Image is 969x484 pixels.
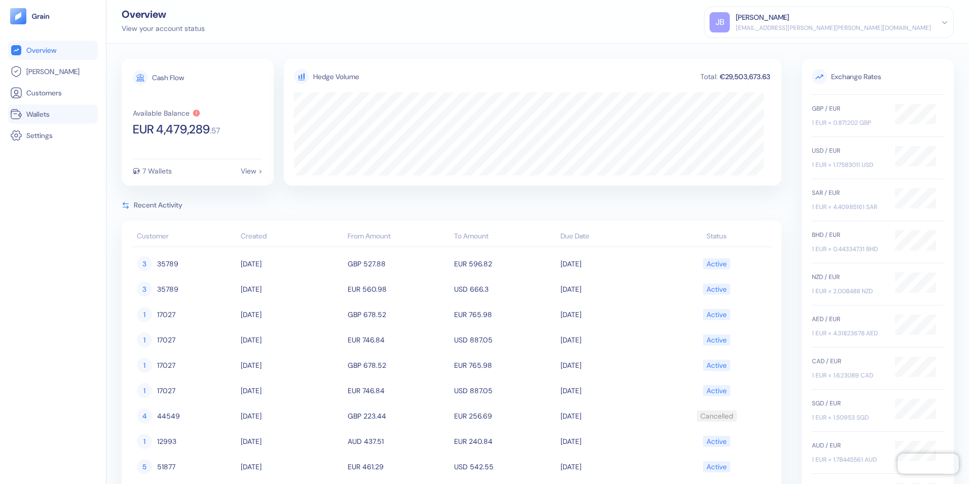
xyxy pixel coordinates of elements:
div: 1 EUR = 4.31823678 AED [812,329,885,338]
span: . 57 [210,127,220,135]
iframe: Chatra live chat [898,454,959,474]
td: GBP 678.52 [345,353,452,378]
td: [DATE] [558,327,664,353]
div: 4 [137,408,152,424]
div: Total: [699,73,719,80]
td: [DATE] [238,251,345,276]
div: Hedge Volume [313,72,359,82]
a: Settings [10,129,96,142]
td: EUR 560.98 [345,276,452,302]
td: [DATE] [558,302,664,327]
td: EUR 596.82 [452,251,558,276]
td: EUR 461.29 [345,454,452,479]
th: Customer [132,227,238,247]
span: Settings [26,130,53,141]
td: [DATE] [558,403,664,429]
td: EUR 765.98 [452,302,558,327]
span: 17027 [157,357,175,374]
td: USD 887.05 [452,327,558,353]
span: 17027 [157,306,175,323]
td: [DATE] [238,454,345,479]
div: Active [706,281,727,298]
td: USD 542.55 [452,454,558,479]
div: €29,503,673.63 [719,73,771,80]
div: 5 [137,459,152,474]
td: EUR 746.84 [345,378,452,403]
div: 1 EUR = 0.871202 GBP [812,118,885,127]
td: [DATE] [238,276,345,302]
span: 51877 [157,458,175,475]
td: GBP 527.88 [345,251,452,276]
th: Due Date [558,227,664,247]
td: GBP 678.52 [345,302,452,327]
td: EUR 765.98 [452,353,558,378]
div: GBP / EUR [812,104,885,113]
td: [DATE] [558,251,664,276]
div: 1 EUR = 1.78445561 AUD [812,455,885,464]
div: Active [706,331,727,349]
span: 17027 [157,382,175,399]
th: From Amount [345,227,452,247]
span: 12993 [157,433,176,450]
td: EUR 746.84 [345,327,452,353]
div: 3 [137,256,152,271]
div: Active [706,382,727,399]
td: [DATE] [238,378,345,403]
span: 35789 [157,255,178,272]
td: [DATE] [238,429,345,454]
div: 1 EUR = 4.40985161 SAR [812,202,885,212]
div: Active [706,458,727,475]
span: Exchange Rates [812,69,944,84]
div: BHD / EUR [812,230,885,239]
td: [DATE] [558,353,664,378]
div: USD / EUR [812,146,885,155]
td: AUD 437.51 [345,429,452,454]
div: Active [706,357,727,374]
div: AED / EUR [812,315,885,324]
td: EUR 256.69 [452,403,558,429]
span: Overview [26,45,56,55]
td: [DATE] [238,302,345,327]
div: Active [706,433,727,450]
div: 1 EUR = 1.17583011 USD [812,160,885,169]
div: Status [667,231,766,241]
span: Wallets [26,109,50,119]
div: JB [710,12,730,32]
div: [EMAIL_ADDRESS][PERSON_NAME][PERSON_NAME][DOMAIN_NAME] [736,23,931,32]
div: 1 EUR = 1.623089 CAD [812,371,885,380]
div: 1 [137,332,152,348]
td: [DATE] [238,327,345,353]
div: 1 [137,434,152,449]
a: [PERSON_NAME] [10,65,96,78]
div: 1 [137,358,152,373]
div: 7 Wallets [142,167,172,175]
div: Active [706,255,727,272]
div: Overview [122,9,205,19]
td: USD 666.3 [452,276,558,302]
span: Recent Activity [134,200,182,211]
td: [DATE] [558,454,664,479]
div: [PERSON_NAME] [736,12,789,23]
div: SAR / EUR [812,188,885,197]
img: logo-tablet-V2.svg [10,8,26,24]
td: [DATE] [558,378,664,403]
td: [DATE] [558,276,664,302]
a: Customers [10,87,96,99]
div: 1 [137,307,152,322]
td: EUR 240.84 [452,429,558,454]
span: [PERSON_NAME] [26,66,80,77]
div: Cash Flow [152,74,184,81]
img: logo [31,13,50,20]
span: Customers [26,88,62,98]
td: [DATE] [238,353,345,378]
th: To Amount [452,227,558,247]
div: SGD / EUR [812,399,885,408]
div: NZD / EUR [812,272,885,282]
div: 3 [137,282,152,297]
div: 1 EUR = 2.008488 NZD [812,287,885,296]
div: Cancelled [700,407,733,425]
td: [DATE] [238,403,345,429]
span: 35789 [157,281,178,298]
div: 1 [137,383,152,398]
span: EUR 4,479,289 [133,123,210,135]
